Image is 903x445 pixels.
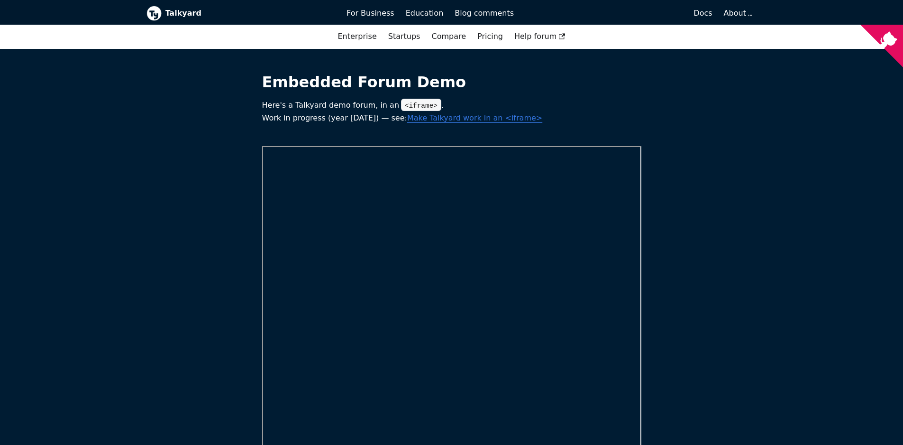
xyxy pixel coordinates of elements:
[455,9,514,18] span: Blog comments
[165,7,334,19] b: Talkyard
[514,32,566,41] span: Help forum
[262,99,641,124] p: Here's a Talkyard demo forum, in an . Work in progress (year [DATE]) — see:
[520,5,718,21] a: Docs
[509,28,571,45] a: Help forum
[449,5,520,21] a: Blog comments
[262,73,641,92] h1: Embedded Forum Demo
[472,28,509,45] a: Pricing
[347,9,394,18] span: For Business
[383,28,426,45] a: Startups
[401,99,441,111] code: <iframe>
[406,9,444,18] span: Education
[146,6,334,21] a: Talkyard logoTalkyard
[332,28,382,45] a: Enterprise
[407,113,542,122] a: Make Talkyard work in an <iframe>
[400,5,449,21] a: Education
[146,6,162,21] img: Talkyard logo
[341,5,400,21] a: For Business
[431,32,466,41] a: Compare
[693,9,712,18] span: Docs
[724,9,751,18] a: About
